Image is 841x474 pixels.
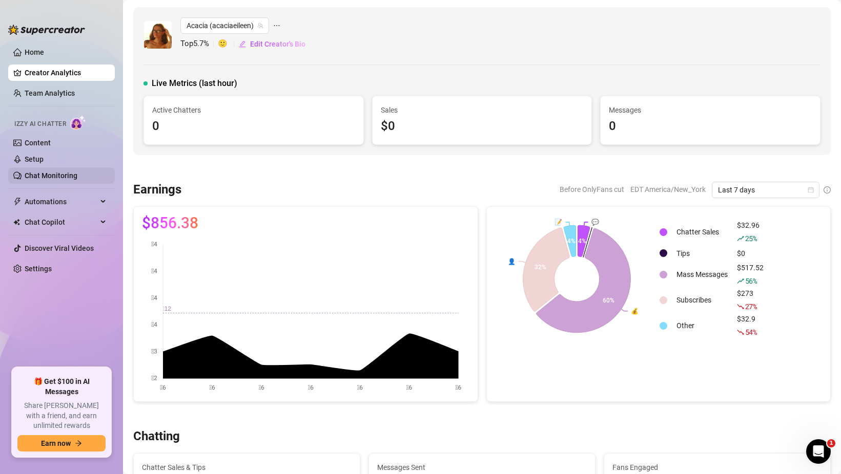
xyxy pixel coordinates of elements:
span: 54 % [745,327,757,337]
td: Subscribes [672,288,732,312]
a: Team Analytics [25,89,75,97]
span: Izzy AI Chatter [14,119,66,129]
button: Earn nowarrow-right [17,435,106,451]
div: $32.9 [737,313,764,338]
div: $32.96 [737,220,764,244]
span: Edit Creator's Bio [250,40,305,48]
span: 25 % [745,233,757,243]
span: Fans Engaged [612,462,822,473]
a: Home [25,48,44,56]
span: 🎁 Get $100 in AI Messages [17,377,106,397]
div: $273 [737,288,764,312]
text: 💬 [591,218,599,226]
text: 💰 [631,307,639,315]
td: Chatter Sales [672,220,732,244]
td: Mass Messages [672,262,732,287]
span: calendar [808,187,814,193]
span: edit [239,40,246,48]
span: Earn now [41,439,71,447]
a: Settings [25,265,52,273]
div: $0 [381,117,584,136]
div: $517.52 [737,262,764,287]
span: info-circle [824,186,831,193]
span: EDT America/New_York [630,182,706,197]
span: fall [737,303,744,310]
button: Edit Creator's Bio [238,36,306,52]
div: $0 [737,248,764,259]
h3: Earnings [133,182,181,198]
div: 0 [609,117,812,136]
span: Messages [609,104,812,116]
img: Acacia [144,21,172,49]
h3: Chatting [133,428,180,445]
a: Setup [25,155,44,163]
span: Chatter Sales & Tips [142,462,352,473]
text: 📝 [555,218,562,226]
iframe: Intercom live chat [806,439,831,464]
span: Last 7 days [718,182,813,198]
span: Messages Sent [377,462,587,473]
span: Top 5.7 % [180,38,218,50]
span: Sales [381,104,584,116]
text: 👤 [507,257,515,265]
span: Live Metrics (last hour) [152,77,237,90]
span: Automations [25,193,97,210]
span: Share [PERSON_NAME] with a friend, and earn unlimited rewards [17,401,106,431]
td: Tips [672,245,732,261]
img: AI Chatter [70,115,86,130]
span: fall [737,329,744,336]
span: Chat Copilot [25,214,97,230]
a: Chat Monitoring [25,171,77,180]
span: thunderbolt [13,198,22,206]
span: team [257,23,263,29]
img: logo-BBDzfeDw.svg [8,25,85,35]
div: 0 [152,117,355,136]
span: rise [737,235,744,242]
a: Creator Analytics [25,64,107,81]
img: Chat Copilot [13,219,20,226]
td: Other [672,313,732,338]
span: ellipsis [273,17,280,34]
span: arrow-right [75,440,82,447]
span: 27 % [745,301,757,311]
a: Content [25,139,51,147]
span: rise [737,277,744,285]
span: Acacia (acaciaeileen) [187,18,263,33]
span: Active Chatters [152,104,355,116]
span: 🙂 [218,38,238,50]
span: 56 % [745,276,757,286]
span: $856.38 [142,215,198,231]
span: 1 [827,439,835,447]
span: Before OnlyFans cut [560,182,624,197]
a: Discover Viral Videos [25,244,94,252]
